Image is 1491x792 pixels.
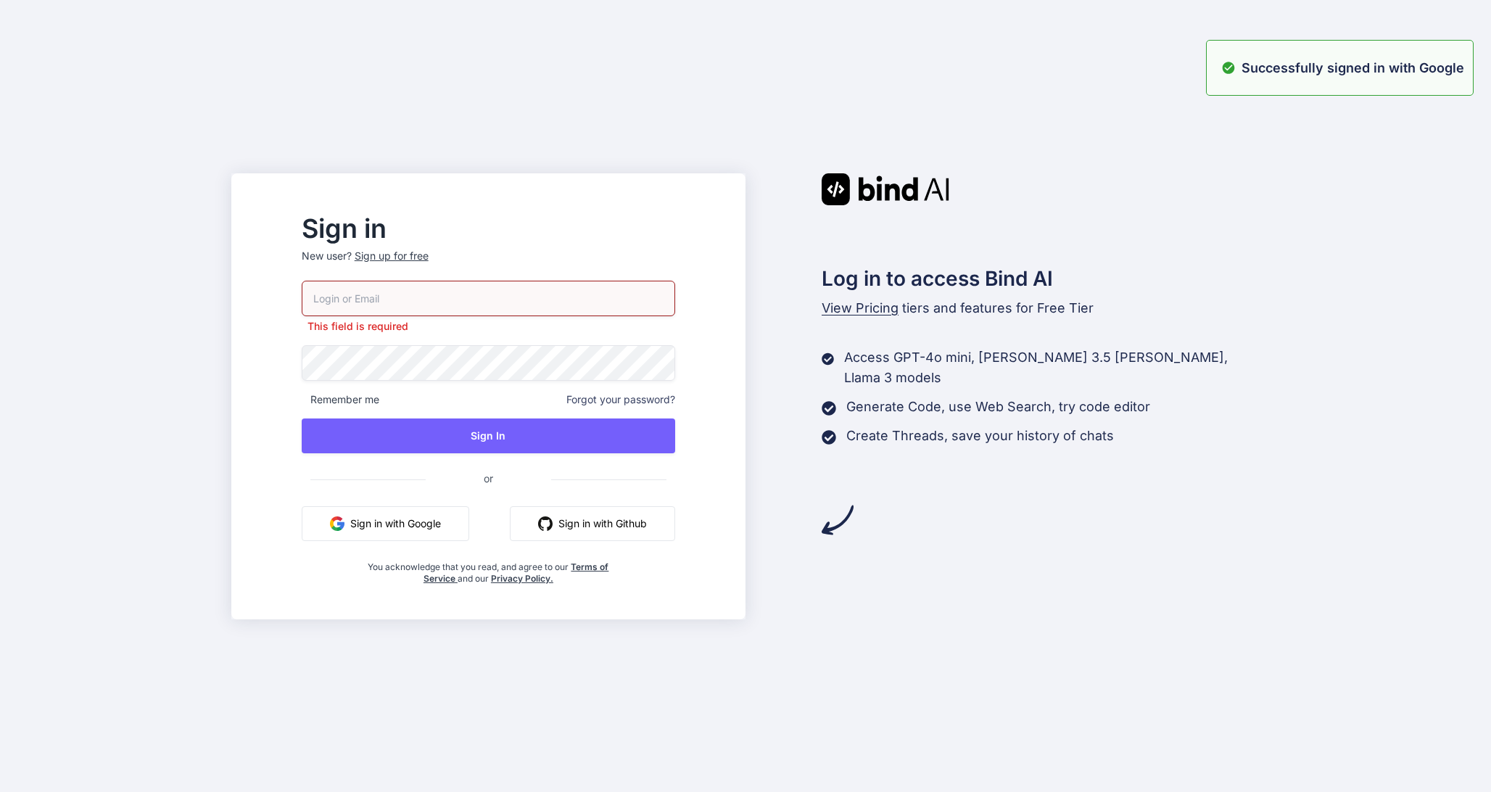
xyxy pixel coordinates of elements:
img: Bind AI logo [822,173,949,205]
button: Sign in with Github [510,506,675,541]
span: View Pricing [822,300,899,315]
input: Login or Email [302,281,675,316]
div: You acknowledge that you read, and agree to our and our [364,553,614,585]
h2: Sign in [302,217,675,240]
a: Terms of Service [424,561,609,584]
span: Forgot your password? [566,392,675,407]
p: New user? [302,249,675,281]
button: Sign in with Google [302,506,469,541]
p: Generate Code, use Web Search, try code editor [846,397,1150,417]
span: Remember me [302,392,379,407]
p: Access GPT-4o mini, [PERSON_NAME] 3.5 [PERSON_NAME], Llama 3 models [844,347,1260,388]
p: Create Threads, save your history of chats [846,426,1114,446]
button: Sign In [302,418,675,453]
img: arrow [822,504,854,536]
p: Successfully signed in with Google [1242,58,1464,78]
img: github [538,516,553,531]
span: or [426,461,551,496]
img: alert [1221,58,1236,78]
p: This field is required [302,319,675,334]
h2: Log in to access Bind AI [822,263,1260,294]
img: google [330,516,344,531]
div: Sign up for free [355,249,429,263]
a: Privacy Policy. [491,573,553,584]
p: tiers and features for Free Tier [822,298,1260,318]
